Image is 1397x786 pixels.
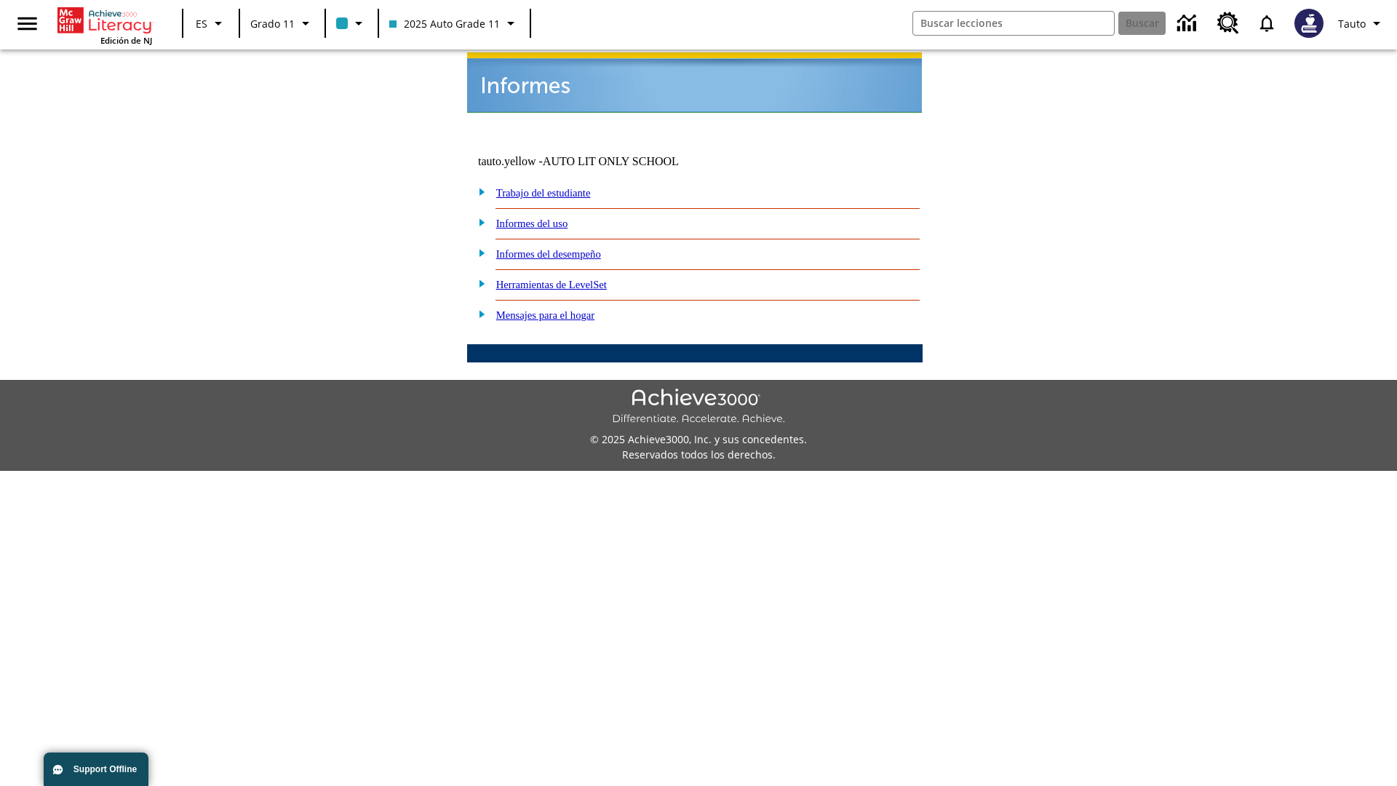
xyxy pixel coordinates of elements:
input: Buscar campo [913,12,1114,35]
span: ES [196,16,207,31]
img: plus.gif [471,277,486,290]
span: 2025 Auto Grade 11 [389,16,500,31]
span: Tauto [1338,16,1366,31]
a: Herramientas de LevelSet [496,279,607,290]
button: Grado: Grado 11, Elige un grado [244,10,320,36]
a: Centro de información [1169,4,1209,44]
img: plus.gif [471,307,486,320]
div: Portada [57,4,152,46]
img: Achieve3000 Differentiate Accelerate Achieve [612,389,785,426]
img: header [467,52,922,113]
button: Clase: 2025 Auto Grade 11, Selecciona una clase [383,10,525,36]
button: Abrir el menú lateral [6,2,49,45]
button: Support Offline [44,753,148,786]
span: Grado 11 [250,16,295,31]
button: El color de la clase es azul claro. Cambiar el color de la clase. [330,10,373,36]
a: Notificaciones [1248,4,1286,42]
img: plus.gif [471,185,486,198]
a: Trabajo del estudiante [496,187,591,199]
a: Informes del desempeño [496,248,601,260]
a: Informes del uso [496,218,568,229]
td: tauto.yellow - [478,155,746,168]
span: Support Offline [73,764,137,774]
a: Mensajes para el hogar [496,309,595,321]
img: plus.gif [471,246,486,259]
nobr: AUTO LIT ONLY SCHOOL [543,155,679,167]
img: Avatar [1294,9,1324,38]
button: Lenguaje: ES, Selecciona un idioma [188,10,234,36]
img: plus.gif [471,215,486,229]
button: Escoja un nuevo avatar [1286,4,1332,42]
button: Perfil/Configuración [1332,10,1391,36]
a: Centro de recursos, Se abrirá en una pestaña nueva. [1209,4,1248,43]
span: Edición de NJ [100,35,152,46]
